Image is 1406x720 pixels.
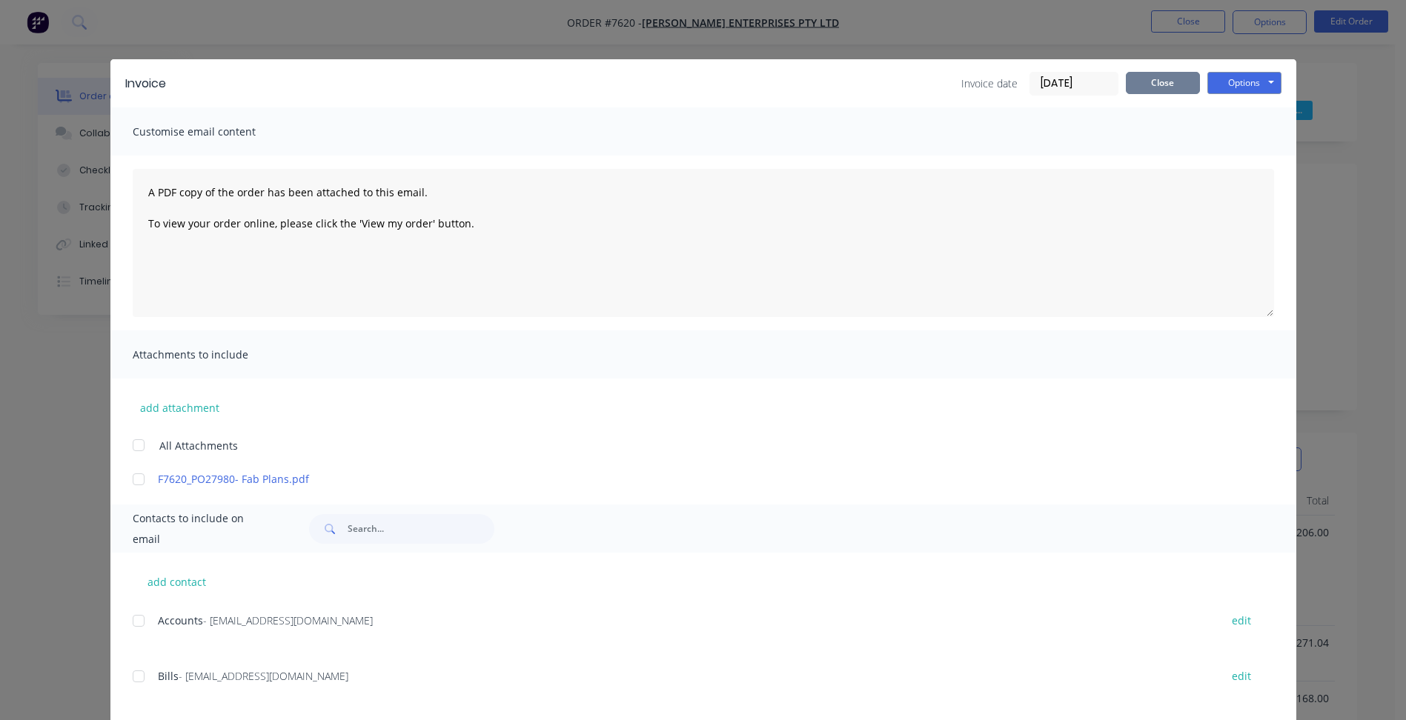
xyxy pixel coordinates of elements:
[1223,610,1260,630] button: edit
[133,508,273,550] span: Contacts to include on email
[133,121,296,142] span: Customise email content
[348,514,494,544] input: Search...
[1207,72,1281,94] button: Options
[133,570,222,593] button: add contact
[961,76,1018,91] span: Invoice date
[159,438,238,453] span: All Attachments
[133,169,1274,317] textarea: A PDF copy of the order has been attached to this email. To view your order online, please click ...
[203,613,373,627] span: - [EMAIL_ADDRESS][DOMAIN_NAME]
[179,669,348,683] span: - [EMAIL_ADDRESS][DOMAIN_NAME]
[158,471,1205,487] a: F7620_PO27980- Fab Plans.pdf
[125,75,166,93] div: Invoice
[1126,72,1200,94] button: Close
[158,613,203,627] span: Accounts
[133,396,227,419] button: add attachment
[1223,666,1260,686] button: edit
[133,344,296,365] span: Attachments to include
[158,669,179,683] span: Bills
